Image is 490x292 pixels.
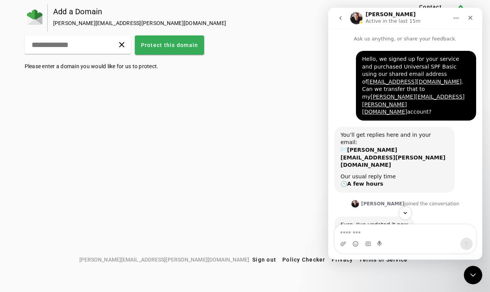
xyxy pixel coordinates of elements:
button: Privacy [329,253,356,267]
span: [PERSON_NAME][EMAIL_ADDRESS][PERSON_NAME][DOMAIN_NAME] [79,255,249,264]
mat-icon: notification_important [456,4,465,13]
span: Policy Checker [282,257,326,263]
p: Please enter a domain you would like for us to protect. [25,62,466,70]
span: Terms of Service [359,257,408,263]
button: Sign out [249,253,279,267]
span: Contact Fraudmarc [408,3,453,18]
button: Policy Checker [279,253,329,267]
button: Terms of Service [356,253,411,267]
div: Add a Domain [53,8,380,15]
span: Privacy [332,257,353,263]
button: Contact Fraudmarc [405,4,456,18]
img: Fraudmarc Logo [27,9,42,25]
iframe: Intercom live chat [464,266,482,284]
app-page-header: Add a Domain [25,4,466,32]
iframe: Intercom live chat [328,8,482,260]
span: Sign out [252,257,276,263]
span: Protect this domain [141,41,198,49]
div: [PERSON_NAME][EMAIL_ADDRESS][PERSON_NAME][DOMAIN_NAME] [53,19,380,27]
button: Protect this domain [135,35,205,55]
